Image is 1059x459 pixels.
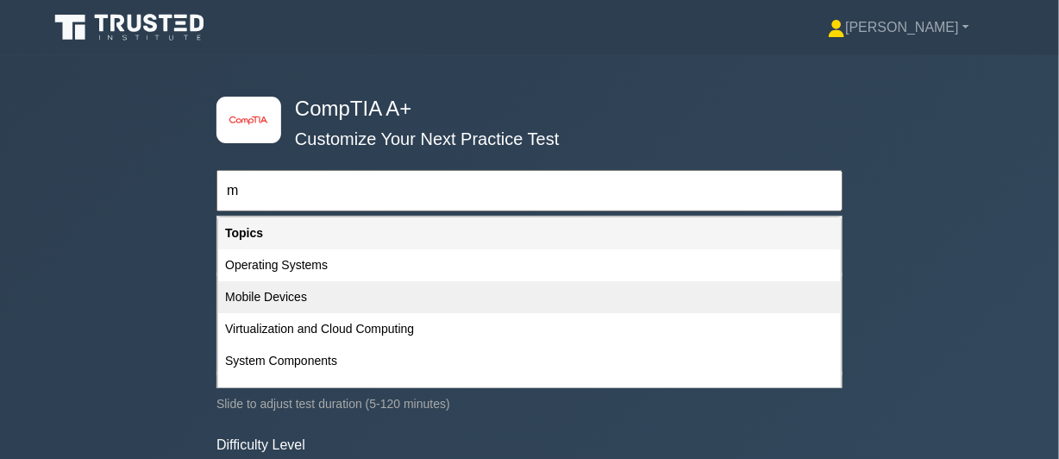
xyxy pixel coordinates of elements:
[216,393,843,414] div: Slide to adjust test duration (5-120 minutes)
[216,170,843,211] input: Start typing to filter on topic or concept...
[218,377,841,409] div: System Configuration
[288,97,758,122] h4: CompTIA A+
[218,345,841,377] div: System Components
[216,435,305,456] label: Difficulty Level
[786,10,1011,45] a: [PERSON_NAME]
[218,217,841,249] div: Topics
[218,281,841,313] div: Mobile Devices
[218,313,841,345] div: Virtualization and Cloud Computing
[218,249,841,281] div: Operating Systems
